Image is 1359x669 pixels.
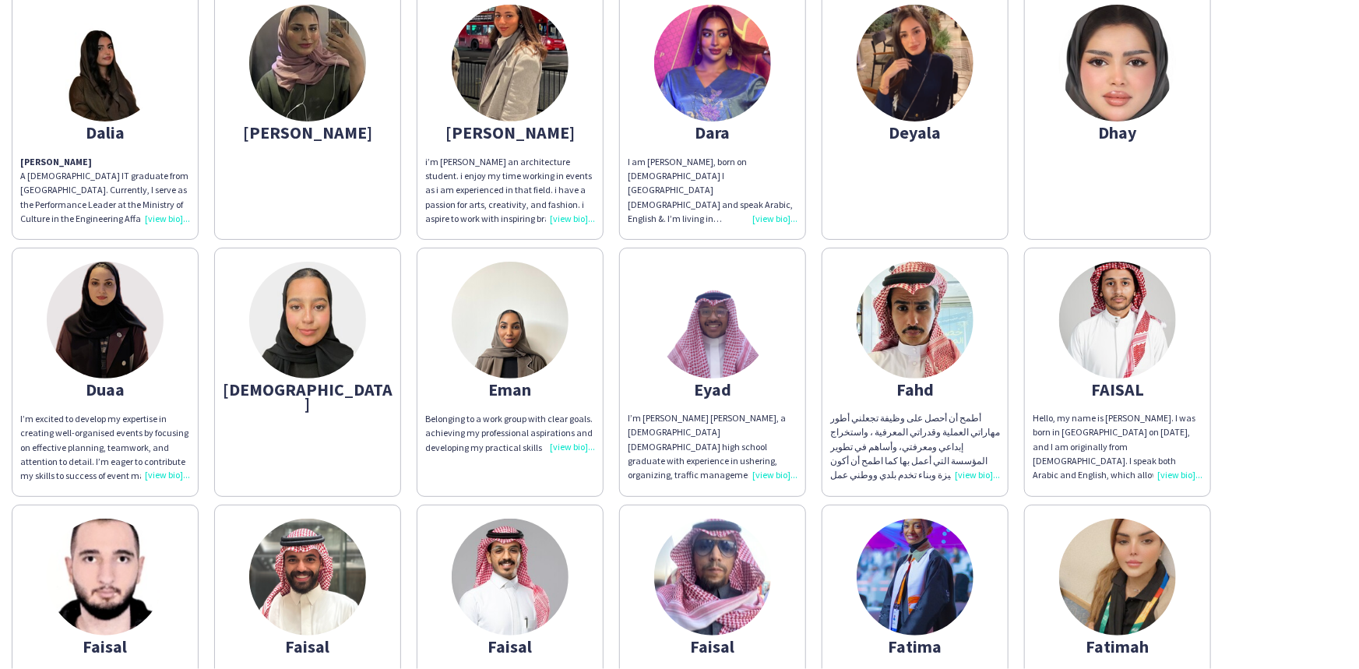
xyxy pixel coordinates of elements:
[857,5,973,121] img: thumb-63fdadd1138ed.png
[654,519,771,636] img: thumb-674a0677e7dee.jpeg
[628,125,797,139] div: Dara
[425,155,595,226] div: i’m [PERSON_NAME] an architecture student. i enjoy my time working in events as i am experienced ...
[654,262,771,379] img: thumb-672bc8d26e693.png
[1059,519,1176,636] img: thumb-672f67f230421.jpeg
[20,170,188,437] span: A [DEMOGRAPHIC_DATA] IT graduate from [GEOGRAPHIC_DATA]. Currently, I serve as the Performance Le...
[857,519,973,636] img: thumb-65e1f94fec8a8.jpeg
[249,262,366,379] img: thumb-675af688bfd95.jpeg
[628,382,797,396] div: Eyad
[425,382,595,396] div: Eman
[1033,382,1202,396] div: FAISAL
[1033,639,1202,653] div: Fatimah
[425,412,595,455] div: Belonging to a work group with clear goals. achieving my professional aspirations and developing ...
[452,5,569,121] img: thumb-e40d023c-1375-493b-906e-8bd773f70e46.png
[47,5,164,121] img: thumb-67431ba0484e4.jpg
[1059,262,1176,379] img: thumb-6478cfd4b46c5.jpg
[20,382,190,396] div: Duaa
[857,262,973,379] img: thumb-66ce17b09d6fb.jpeg
[830,412,1000,483] div: أطمح أن أحصل على وظيفة تجعلني أطور مهاراتي العملية وقدراتي المعرفية ، واستخراج إبداعي ومعرفتي، وأ...
[830,382,1000,396] div: Fahd
[654,5,771,121] img: thumb-c793d620-4f3c-4dc9-bc28-f86e55f4f079.png
[1059,5,1176,121] img: thumb-6776aab67448b.jpeg
[452,262,569,379] img: thumb-66e950cd594b6.jpeg
[223,125,393,139] div: [PERSON_NAME]
[425,639,595,653] div: Faisal
[830,639,1000,653] div: Fatima
[452,519,569,636] img: thumb-67475e9d9de61.jpg
[628,412,797,483] div: I’m [PERSON_NAME] [PERSON_NAME], a [DEMOGRAPHIC_DATA] [DEMOGRAPHIC_DATA] high school graduate wit...
[20,156,92,167] span: [PERSON_NAME]
[1033,125,1202,139] div: Dhay
[628,155,797,226] div: I am [PERSON_NAME], born on [DEMOGRAPHIC_DATA] I [GEOGRAPHIC_DATA][DEMOGRAPHIC_DATA] and speak Ar...
[249,5,366,121] img: thumb-66b095bc6e589.jpeg
[1033,412,1202,483] div: Hello, my name is [PERSON_NAME]. I was born in [GEOGRAPHIC_DATA] on [DATE], and I am originally f...
[223,639,393,653] div: Faisal
[425,125,595,139] div: [PERSON_NAME]
[20,412,190,483] div: I’m excited to develop my expertise in creating well-organised events by focusing on effective pl...
[20,125,190,139] div: Dalia
[249,519,366,636] img: thumb-67057b28d1dd0.png
[47,519,164,636] img: thumb-673096c550174.png
[223,382,393,410] div: [DEMOGRAPHIC_DATA]
[20,639,190,653] div: Faisal
[830,125,1000,139] div: Deyala
[47,262,164,379] img: thumb-6782c6069df4e.jpeg
[628,639,797,653] div: Faisal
